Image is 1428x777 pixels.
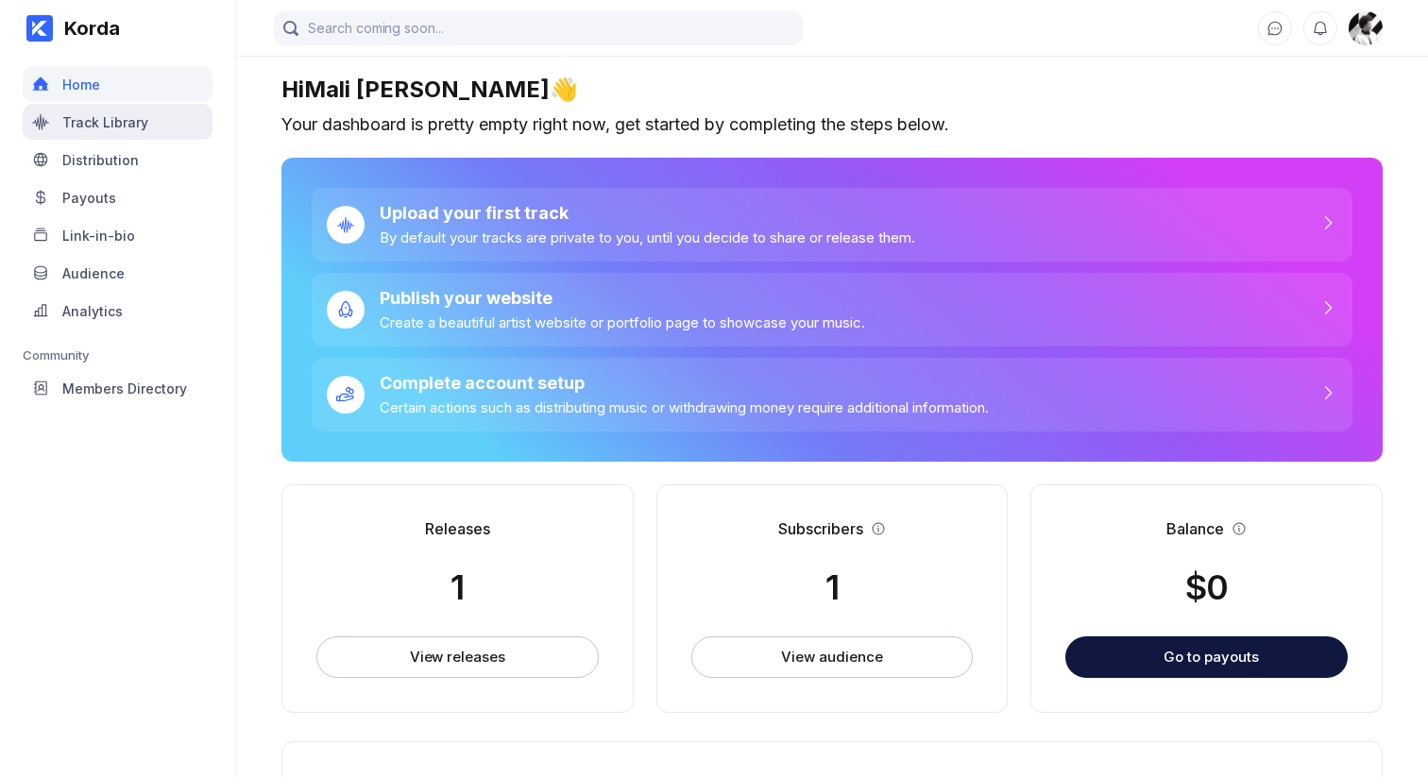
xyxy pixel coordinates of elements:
div: Complete account setup [380,373,989,393]
button: View audience [691,636,974,678]
div: Home [62,76,100,93]
div: Create a beautiful artist website or portfolio page to showcase your music. [380,313,865,331]
div: View releases [410,648,505,667]
div: Audience [62,265,125,281]
input: Search coming soon... [274,11,803,45]
div: Hi Mali [PERSON_NAME] 👋 [281,76,1383,103]
div: Korda [53,17,120,40]
a: Members Directory [23,370,212,408]
div: By default your tracks are private to you, until you decide to share or release them. [380,228,915,246]
div: Go to payouts [1164,648,1259,666]
div: Community [23,347,212,363]
div: Payouts [62,190,116,206]
div: Balance [1166,519,1224,538]
img: 160x160 [1349,11,1383,45]
a: Analytics [23,293,212,330]
div: Publish your website [380,288,865,308]
a: Audience [23,255,212,293]
div: Your dashboard is pretty empty right now, get started by completing the steps below. [281,114,1383,135]
a: Track Library [23,104,212,142]
div: Link-in-bio [62,228,135,244]
div: 1 [450,566,464,608]
a: Payouts [23,179,212,217]
div: View audience [781,648,882,667]
div: 1 [825,566,839,608]
a: Publish your websiteCreate a beautiful artist website or portfolio page to showcase your music. [312,273,1352,346]
div: Analytics [62,303,123,319]
a: Link-in-bio [23,217,212,255]
button: Go to payouts [1065,636,1348,678]
button: View releases [316,636,599,678]
div: Subscribers [778,519,863,538]
a: Distribution [23,142,212,179]
div: Upload your first track [380,203,915,223]
div: Mali McCalla [1349,11,1383,45]
div: $ 0 [1185,566,1228,608]
div: Members Directory [62,380,187,397]
a: Home [23,66,212,104]
a: Upload your first trackBy default your tracks are private to you, until you decide to share or re... [312,188,1352,262]
div: Releases [425,519,490,538]
div: Certain actions such as distributing music or withdrawing money require additional information. [380,398,989,416]
a: Complete account setupCertain actions such as distributing music or withdrawing money require add... [312,358,1352,431]
div: Distribution [62,152,139,168]
div: Track Library [62,114,148,130]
